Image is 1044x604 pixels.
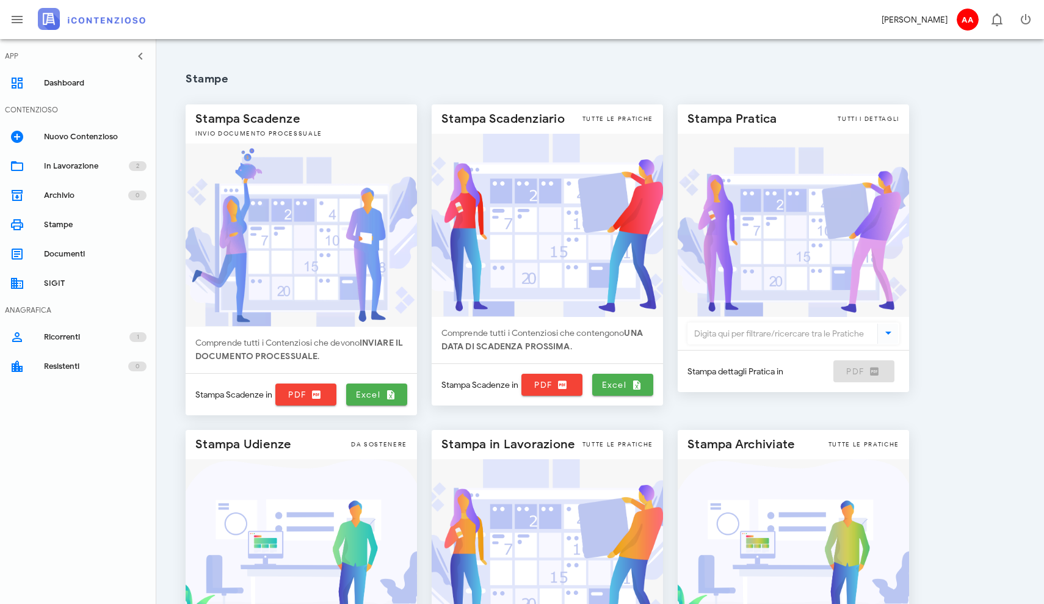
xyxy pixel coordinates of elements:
[526,379,578,390] span: PDF
[195,388,272,401] span: Stampa Scadenze in
[582,114,653,124] span: tutte le pratiche
[582,440,653,449] span: tutte le pratiche
[441,379,518,391] span: Stampa Scadenze in
[44,332,129,342] div: Ricorrenti
[597,379,648,390] span: Excel
[38,8,145,30] img: logo-text-2x.png
[44,220,147,230] div: Stampe
[432,317,663,363] div: Comprende tutti i Contenziosi che contengono .
[828,440,899,449] span: tutte le pratiche
[280,389,332,400] span: PDF
[195,435,292,454] span: Stampa Udienze
[44,278,147,288] div: SIGIT
[441,435,575,454] span: Stampa in Lavorazione
[195,109,300,129] span: Stampa Scadenze
[351,389,402,400] span: Excel
[5,305,51,316] div: ANAGRAFICA
[957,9,979,31] span: AA
[44,161,129,171] div: In Lavorazione
[136,189,139,202] span: 0
[195,129,322,139] span: Invio documento processuale
[186,327,417,373] div: Comprende tutti i Contenziosi che devono .
[838,114,899,124] span: tutti i dettagli
[44,249,147,259] div: Documenti
[186,71,909,87] h1: Stampe
[44,132,147,142] div: Nuovo Contenzioso
[592,374,653,396] a: Excel
[688,323,875,344] input: Digita qui per filtrare/ricercare tra le Pratiche
[687,109,777,129] span: Stampa Pratica
[5,104,58,115] div: CONTENZIOSO
[441,109,565,129] span: Stampa Scadenziario
[982,5,1011,34] button: Distintivo
[275,384,336,406] a: PDF
[351,440,407,449] span: da sostenere
[44,78,147,88] div: Dashboard
[952,5,982,34] button: AA
[137,331,139,343] span: 1
[687,435,795,454] span: Stampa Archiviate
[882,13,948,26] div: [PERSON_NAME]
[687,365,783,378] span: Stampa dettagli Pratica in
[346,384,407,406] a: Excel
[44,191,128,200] div: Archivio
[136,360,139,373] span: 0
[44,362,128,371] div: Resistenti
[521,374,582,396] a: PDF
[136,160,139,172] span: 2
